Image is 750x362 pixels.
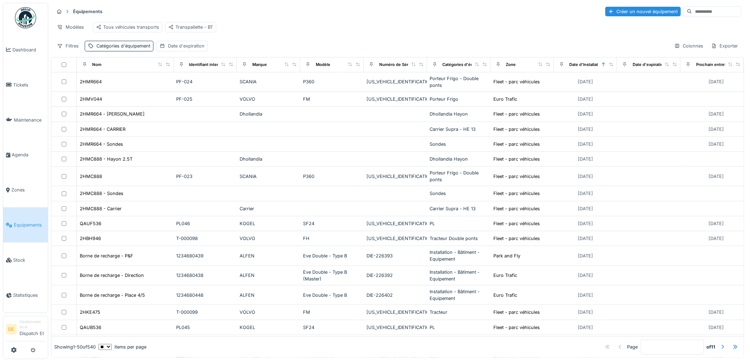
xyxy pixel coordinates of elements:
div: 1234680439 [177,252,234,259]
div: Porteur Frigo [430,96,488,102]
div: [DATE] [709,126,724,133]
div: Tracteur [430,309,488,316]
div: [DATE] [709,78,724,85]
div: PL046 [177,220,234,227]
div: Eve Double - Type B (Master) [303,269,361,282]
div: [US_VEHICLE_IDENTIFICATION_NUMBER] [366,235,424,242]
li: DE [6,324,17,335]
a: DE Gestionnaire localDispatch Et [6,319,45,341]
div: Dhollandia Hayon [430,156,488,162]
div: Borne de recharge - P&F [80,252,134,259]
div: Tracteur Double ponts [430,235,488,242]
div: 2HKE475 [80,309,101,316]
div: Carrier Supra - HE 13 [430,205,488,212]
div: 2HMV044 [80,96,102,102]
div: PL [430,220,488,227]
div: PF-025 [177,96,234,102]
div: Fleet - parc véhicules [494,235,540,242]
div: SF24 [303,220,361,227]
a: Équipements [3,207,48,243]
div: [DATE] [578,272,593,279]
div: [DATE] [578,156,593,162]
div: Eve Double - Type B [303,292,361,299]
div: Fleet - parc véhicules [494,190,540,197]
div: [DATE] [578,235,593,242]
div: Identifiant interne [189,62,224,68]
div: FM [303,309,361,316]
div: [DATE] [578,96,593,102]
div: VOLVO [240,96,297,102]
span: Zones [11,186,45,193]
div: Porteur Frigo - Double ponts [430,75,488,89]
div: Fleet - parc véhicules [494,141,540,147]
div: [US_VEHICLE_IDENTIFICATION_NUMBER] [366,173,424,180]
div: PF-024 [177,78,234,85]
div: Transpallette - BT [168,24,213,30]
div: [DATE] [709,309,724,316]
div: Showing 1 - 50 of 540 [54,344,96,350]
div: [DATE] [709,173,724,180]
div: T-000098 [177,235,234,242]
div: Prochain entretien [696,62,732,68]
div: Modèles [54,22,87,32]
div: Catégories d'équipement [96,43,150,49]
div: Sondes [430,141,488,147]
div: 2HMC888 - Carrier [80,205,122,212]
div: Installation - Bâtiment - Equipement [430,249,488,262]
div: Filtres [54,41,82,51]
div: Dhollandia [240,156,297,162]
span: Statistiques [13,292,45,299]
div: Park and Fly [494,252,521,259]
div: 2HMR664 - Sondes [80,141,123,147]
span: Équipements [14,222,45,228]
div: [DATE] [709,111,724,117]
div: Installation - Bâtiment - Equipement [430,288,488,302]
div: 2HMR664 - CARRIER [80,126,126,133]
div: [DATE] [578,111,593,117]
div: FM [303,96,361,102]
div: Numéro de Série [379,62,412,68]
div: Date d'expiration [633,62,666,68]
div: Installation - Bâtiment - Equipement [430,269,488,282]
div: Fleet - parc véhicules [494,173,540,180]
span: Dashboard [12,46,45,53]
div: items per page [99,344,146,350]
div: DIE-226392 [366,272,424,279]
div: Dhollandia [240,111,297,117]
div: 2HMR664 - [PERSON_NAME] [80,111,145,117]
div: [DATE] [578,220,593,227]
div: Carrier [240,205,297,212]
div: Fleet - parc véhicules [494,309,540,316]
div: Borne de recharge - Place 4/5 [80,292,145,299]
div: T-000099 [177,309,234,316]
div: Sondes [430,190,488,197]
div: Fleet - parc véhicules [494,78,540,85]
div: Eve Double - Type B [303,252,361,259]
div: Fleet - parc véhicules [494,156,540,162]
div: Catégories d'équipement [443,62,492,68]
div: Tous véhicules transports [96,24,159,30]
div: [DATE] [709,324,724,331]
div: [US_VEHICLE_IDENTIFICATION_NUMBER] [366,78,424,85]
a: Tickets [3,67,48,102]
a: Zones [3,173,48,208]
strong: of 11 [707,344,716,350]
div: P360 [303,78,361,85]
div: Fleet - parc véhicules [494,220,540,227]
div: [DATE] [578,292,593,299]
div: [DATE] [578,78,593,85]
strong: Équipements [70,8,105,15]
div: DIE-226402 [366,292,424,299]
div: FH [303,235,361,242]
div: [DATE] [578,309,593,316]
div: VOLVO [240,235,297,242]
div: [US_VEHICLE_IDENTIFICATION_NUMBER] [366,309,424,316]
div: Date d'Installation [570,62,604,68]
div: 2HMC888 [80,173,102,180]
div: Date d'expiration [168,43,205,49]
div: Carrier Supra - HE 13 [430,126,488,133]
div: KOGEL [240,220,297,227]
div: Colonnes [671,41,707,51]
div: ALFEN [240,252,297,259]
div: [DATE] [578,141,593,147]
